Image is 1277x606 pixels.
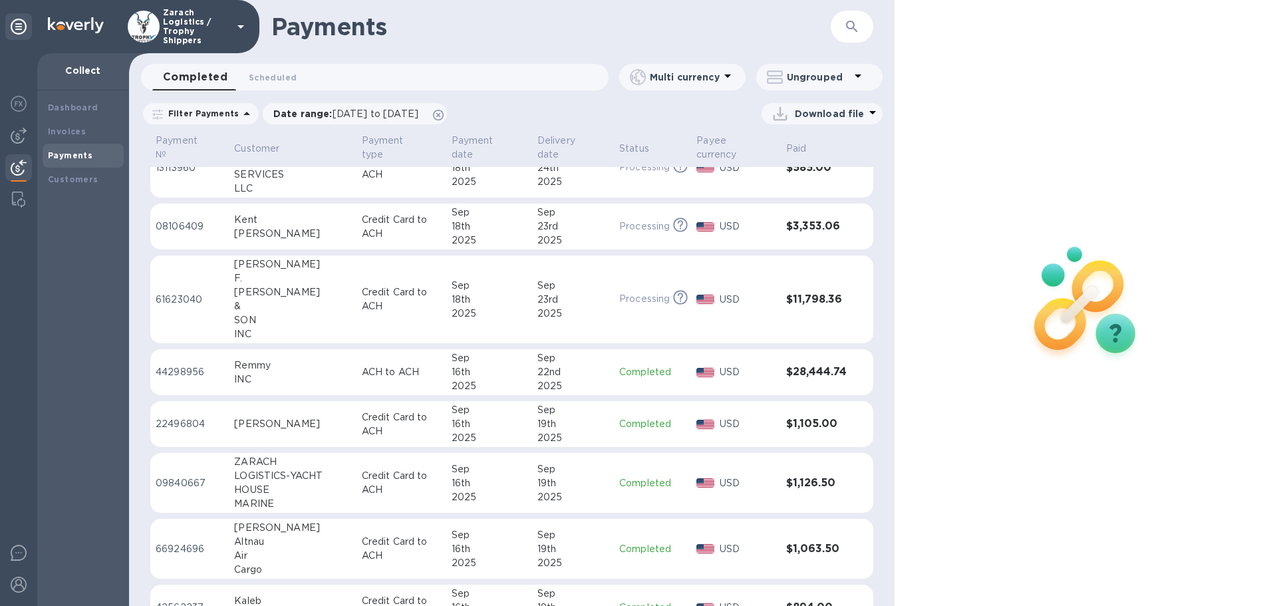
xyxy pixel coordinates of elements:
[234,299,351,313] div: &
[537,490,609,504] div: 2025
[452,431,527,445] div: 2025
[11,96,27,112] img: Foreign exchange
[234,227,351,241] div: [PERSON_NAME]
[696,368,714,377] img: USD
[234,182,351,196] div: LLC
[271,13,831,41] h1: Payments
[362,535,441,563] p: Credit Card to ACH
[452,134,527,162] span: Payment date
[48,174,98,184] b: Customers
[362,285,441,313] p: Credit Card to ACH
[452,403,527,417] div: Sep
[362,154,441,182] p: Credit Card to ACH
[156,365,223,379] p: 44298956
[362,410,441,438] p: Credit Card to ACH
[156,220,223,233] p: 08106409
[619,417,686,431] p: Completed
[720,542,776,556] p: USD
[156,293,223,307] p: 61623040
[786,162,847,174] h3: $585.00
[156,542,223,556] p: 66924696
[452,542,527,556] div: 16th
[156,134,206,162] p: Payment №
[234,213,351,227] div: Kent
[48,150,92,160] b: Payments
[452,351,527,365] div: Sep
[234,549,351,563] div: Air
[696,420,714,429] img: USD
[537,431,609,445] div: 2025
[452,587,527,601] div: Sep
[234,359,351,373] div: Remmy
[234,521,351,535] div: [PERSON_NAME]
[452,556,527,570] div: 2025
[650,71,720,84] p: Multi currency
[362,365,441,379] p: ACH to ACH
[537,134,591,162] p: Delivery date
[696,222,714,231] img: USD
[452,134,509,162] p: Payment date
[452,476,527,490] div: 16th
[696,163,714,172] img: USD
[537,351,609,365] div: Sep
[156,476,223,490] p: 09840667
[619,220,670,233] p: Processing
[720,476,776,490] p: USD
[452,293,527,307] div: 18th
[263,103,447,124] div: Date range:[DATE] to [DATE]
[537,161,609,175] div: 24th
[163,108,239,119] p: Filter Payments
[537,542,609,556] div: 19th
[786,220,847,233] h3: $3,353.06
[48,17,104,33] img: Logo
[249,71,297,84] span: Scheduled
[234,455,351,469] div: ZARACH
[720,161,776,175] p: USD
[48,64,118,77] p: Collect
[452,233,527,247] div: 2025
[362,134,441,162] span: Payment type
[452,490,527,504] div: 2025
[537,417,609,431] div: 19th
[619,542,686,556] p: Completed
[786,142,824,156] span: Paid
[234,417,351,431] div: [PERSON_NAME]
[720,365,776,379] p: USD
[537,365,609,379] div: 22nd
[234,142,279,156] p: Customer
[234,327,351,341] div: INC
[619,142,649,156] p: Status
[234,483,351,497] div: HOUSE
[234,497,351,511] div: MARINE
[696,478,714,488] img: USD
[537,379,609,393] div: 2025
[786,543,847,555] h3: $1,063.50
[696,134,775,162] span: Payee currency
[619,365,686,379] p: Completed
[537,307,609,321] div: 2025
[786,142,807,156] p: Paid
[619,142,666,156] span: Status
[48,102,98,112] b: Dashboard
[537,279,609,293] div: Sep
[234,313,351,327] div: SON
[720,293,776,307] p: USD
[452,206,527,220] div: Sep
[48,126,86,136] b: Invoices
[452,279,527,293] div: Sep
[619,292,670,306] p: Processing
[537,293,609,307] div: 23rd
[537,528,609,542] div: Sep
[786,366,847,379] h3: $28,444.74
[234,373,351,386] div: INC
[537,403,609,417] div: Sep
[787,71,850,84] p: Ungrouped
[234,535,351,549] div: Altnau
[362,134,424,162] p: Payment type
[234,271,351,285] div: F.
[163,68,227,86] span: Completed
[452,417,527,431] div: 16th
[537,233,609,247] div: 2025
[452,365,527,379] div: 16th
[452,528,527,542] div: Sep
